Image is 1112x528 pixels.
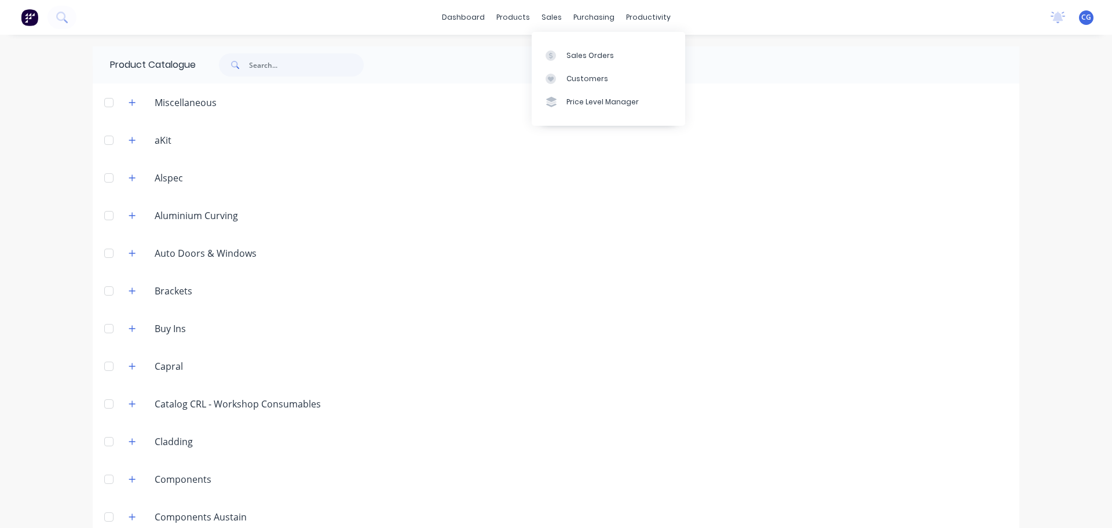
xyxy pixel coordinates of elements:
[145,510,256,524] div: Components Austain
[566,74,608,84] div: Customers
[21,9,38,26] img: Factory
[532,90,685,114] a: Price Level Manager
[145,133,181,147] div: aKit
[1081,12,1091,23] span: CG
[145,246,266,260] div: Auto Doors & Windows
[536,9,568,26] div: sales
[532,43,685,67] a: Sales Orders
[145,435,202,449] div: Cladding
[620,9,676,26] div: productivity
[436,9,491,26] a: dashboard
[145,171,192,185] div: Alspec
[145,397,330,411] div: Catalog CRL - Workshop Consumables
[145,359,192,373] div: Capral
[145,96,226,110] div: Miscellaneous
[491,9,536,26] div: products
[145,209,247,223] div: Aluminium Curving
[145,284,202,298] div: Brackets
[145,472,221,486] div: Components
[566,97,639,107] div: Price Level Manager
[145,322,195,336] div: Buy Ins
[566,50,614,61] div: Sales Orders
[93,46,196,83] div: Product Catalogue
[249,53,364,77] input: Search...
[568,9,620,26] div: purchasing
[532,67,685,90] a: Customers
